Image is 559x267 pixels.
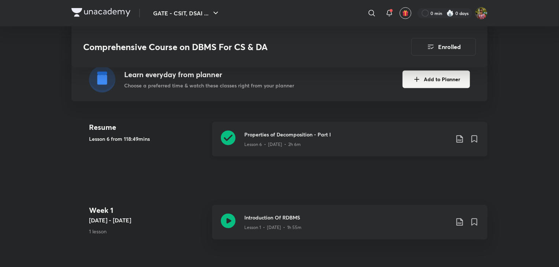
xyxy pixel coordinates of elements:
[402,10,409,16] img: avatar
[411,38,476,56] button: Enrolled
[400,7,411,19] button: avatar
[244,214,449,221] h3: Introduction Of RDBMS
[475,7,488,19] img: Shubhashis Bhattacharjee
[89,227,206,235] p: 1 lesson
[212,122,488,165] a: Properties of Decomposition - Part ILesson 6 • [DATE] • 2h 6m
[124,69,294,80] h4: Learn everyday from planner
[149,6,225,20] button: GATE - CSIT, DSAI ...
[244,141,301,148] p: Lesson 6 • [DATE] • 2h 6m
[89,122,206,133] h4: Resume
[212,205,488,248] a: Introduction Of RDBMSLesson 1 • [DATE] • 1h 55m
[403,71,470,88] button: Add to Planner
[244,224,301,231] p: Lesson 1 • [DATE] • 1h 55m
[89,135,206,143] h5: Lesson 6 from 118:49mins
[89,216,206,225] h5: [DATE] - [DATE]
[447,10,454,17] img: streak
[89,205,206,216] h4: Week 1
[244,131,449,138] h3: Properties of Decomposition - Part I
[83,42,370,52] h3: Comprehensive Course on DBMS For CS & DA
[71,8,130,17] img: Company Logo
[124,82,294,89] p: Choose a preferred time & watch these classes right from your planner
[71,8,130,19] a: Company Logo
